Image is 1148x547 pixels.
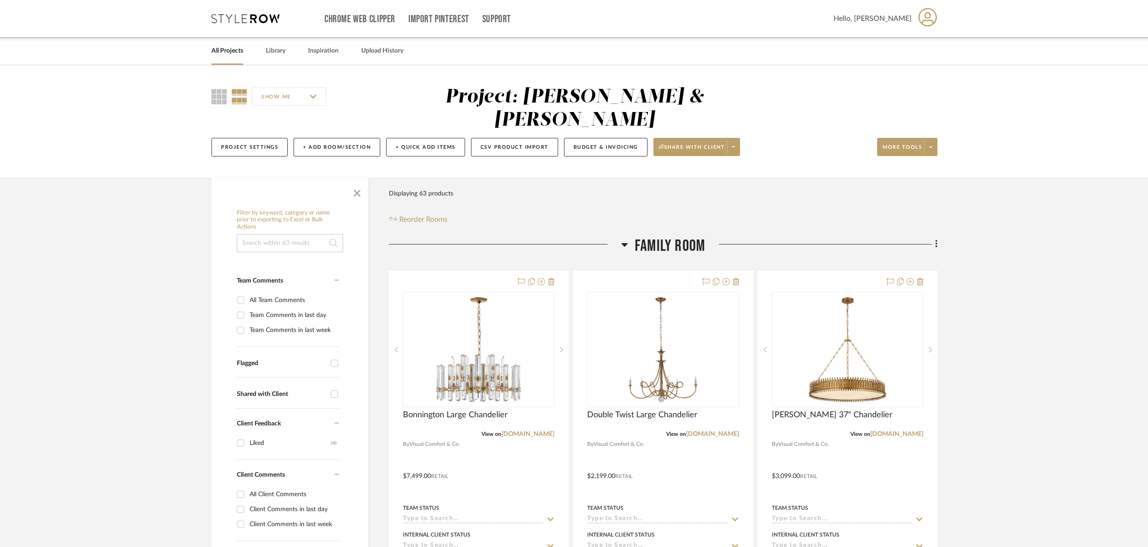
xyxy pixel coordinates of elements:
[850,431,870,437] span: View on
[294,138,380,156] button: + Add Room/Section
[772,504,808,512] div: Team Status
[772,515,913,524] input: Type to Search…
[250,436,331,450] div: Liked
[409,440,460,449] span: Visual Comfort & Co.
[883,144,922,157] span: More tools
[399,214,447,225] span: Reorder Rooms
[386,138,465,156] button: + Quick Add Items
[635,236,705,256] span: Family Room
[250,502,337,517] div: Client Comments in last day
[250,323,337,337] div: Team Comments in last week
[250,517,337,532] div: Client Comments in last week
[772,440,778,449] span: By
[331,436,337,450] div: (4)
[482,15,511,23] a: Support
[348,182,366,200] button: Close
[686,431,739,437] a: [DOMAIN_NAME]
[587,410,697,420] span: Double Twist Large Chandelier
[403,440,409,449] span: By
[870,431,923,437] a: [DOMAIN_NAME]
[588,293,738,407] div: 0
[791,293,904,406] img: Leslie 37" Chandelier
[237,278,283,284] span: Team Comments
[659,144,725,157] span: Share with client
[471,138,558,156] button: CSV Product Import
[250,293,337,308] div: All Team Comments
[211,45,243,57] a: All Projects
[653,138,741,156] button: Share with client
[606,293,720,406] img: Double Twist Large Chandelier
[250,487,337,502] div: All Client Comments
[389,185,453,203] div: Displaying 63 products
[403,515,544,524] input: Type to Search…
[237,234,343,252] input: Search within 63 results
[237,360,326,367] div: Flagged
[445,88,704,130] div: Project: [PERSON_NAME] & [PERSON_NAME]
[877,138,937,156] button: More tools
[403,531,471,539] div: Internal Client Status
[361,45,403,57] a: Upload History
[666,431,686,437] span: View on
[772,531,839,539] div: Internal Client Status
[324,15,395,23] a: Chrome Web Clipper
[778,440,829,449] span: Visual Comfort & Co.
[250,308,337,322] div: Team Comments in last day
[403,504,439,512] div: Team Status
[587,504,623,512] div: Team Status
[564,138,648,156] button: Budget & Invoicing
[422,293,535,406] img: Bonnington Large Chandelier
[237,210,343,231] h6: Filter by keyword, category or name prior to exporting to Excel or Bulk Actions
[403,410,508,420] span: Bonnington Large Chandelier
[587,531,655,539] div: Internal Client Status
[772,293,923,407] div: 0
[834,13,912,24] span: Hello, [PERSON_NAME]
[237,391,326,398] div: Shared with Client
[308,45,339,57] a: Inspiration
[389,214,447,225] button: Reorder Rooms
[501,431,554,437] a: [DOMAIN_NAME]
[408,15,469,23] a: Import Pinterest
[237,420,281,427] span: Client Feedback
[481,431,501,437] span: View on
[266,45,285,57] a: Library
[587,515,728,524] input: Type to Search…
[594,440,644,449] span: Visual Comfort & Co.
[587,440,594,449] span: By
[403,293,554,407] div: 0
[211,138,288,156] button: Project Settings
[237,472,285,478] span: Client Comments
[772,410,893,420] span: [PERSON_NAME] 37" Chandelier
